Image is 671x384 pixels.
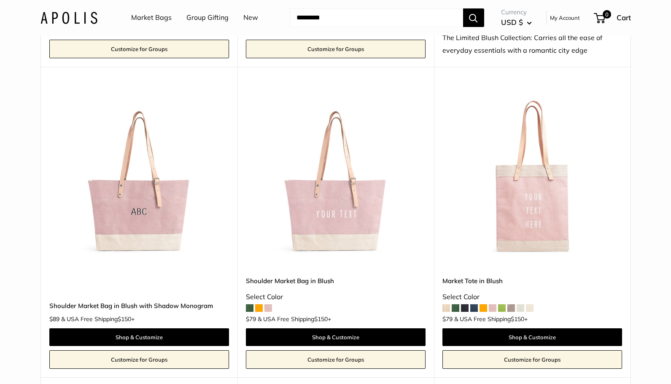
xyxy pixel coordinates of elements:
[246,276,426,286] a: Shoulder Market Bag in Blush
[49,350,229,369] a: Customize for Groups
[550,13,580,23] a: My Account
[186,11,229,24] a: Group Gifting
[131,11,172,24] a: Market Bags
[246,88,426,268] a: Shoulder Market Bag in BlushShoulder Market Bag in Blush
[442,350,622,369] a: Customize for Groups
[442,276,622,286] a: Market Tote in Blush
[40,11,97,24] img: Apolis
[49,88,229,268] a: Shoulder Market Bag in Blush with Shadow MonogramShoulder Market Bag in Blush with Shadow Monogram
[501,6,532,18] span: Currency
[246,40,426,58] a: Customize for Groups
[243,11,258,24] a: New
[49,88,229,268] img: Shoulder Market Bag in Blush with Shadow Monogram
[511,315,524,323] span: $150
[454,316,528,322] span: & USA Free Shipping +
[595,11,631,24] a: 0 Cart
[442,315,453,323] span: $79
[246,328,426,346] a: Shop & Customize
[246,315,256,323] span: $79
[442,88,622,268] a: Market Tote in BlushMarket Tote in Blush
[314,315,328,323] span: $150
[501,18,523,27] span: USD $
[290,8,463,27] input: Search...
[49,301,229,311] a: Shoulder Market Bag in Blush with Shadow Monogram
[246,291,426,303] div: Select Color
[49,315,59,323] span: $89
[463,8,484,27] button: Search
[118,315,131,323] span: $150
[602,10,611,19] span: 0
[258,316,331,322] span: & USA Free Shipping +
[246,350,426,369] a: Customize for Groups
[442,88,622,268] img: Market Tote in Blush
[246,88,426,268] img: Shoulder Market Bag in Blush
[442,32,622,57] div: The Limited Blush Collection: Carries all the ease of everyday essentials with a romantic city edge
[442,328,622,346] a: Shop & Customize
[49,40,229,58] a: Customize for Groups
[617,13,631,22] span: Cart
[49,328,229,346] a: Shop & Customize
[442,291,622,303] div: Select Color
[501,16,532,29] button: USD $
[61,316,135,322] span: & USA Free Shipping +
